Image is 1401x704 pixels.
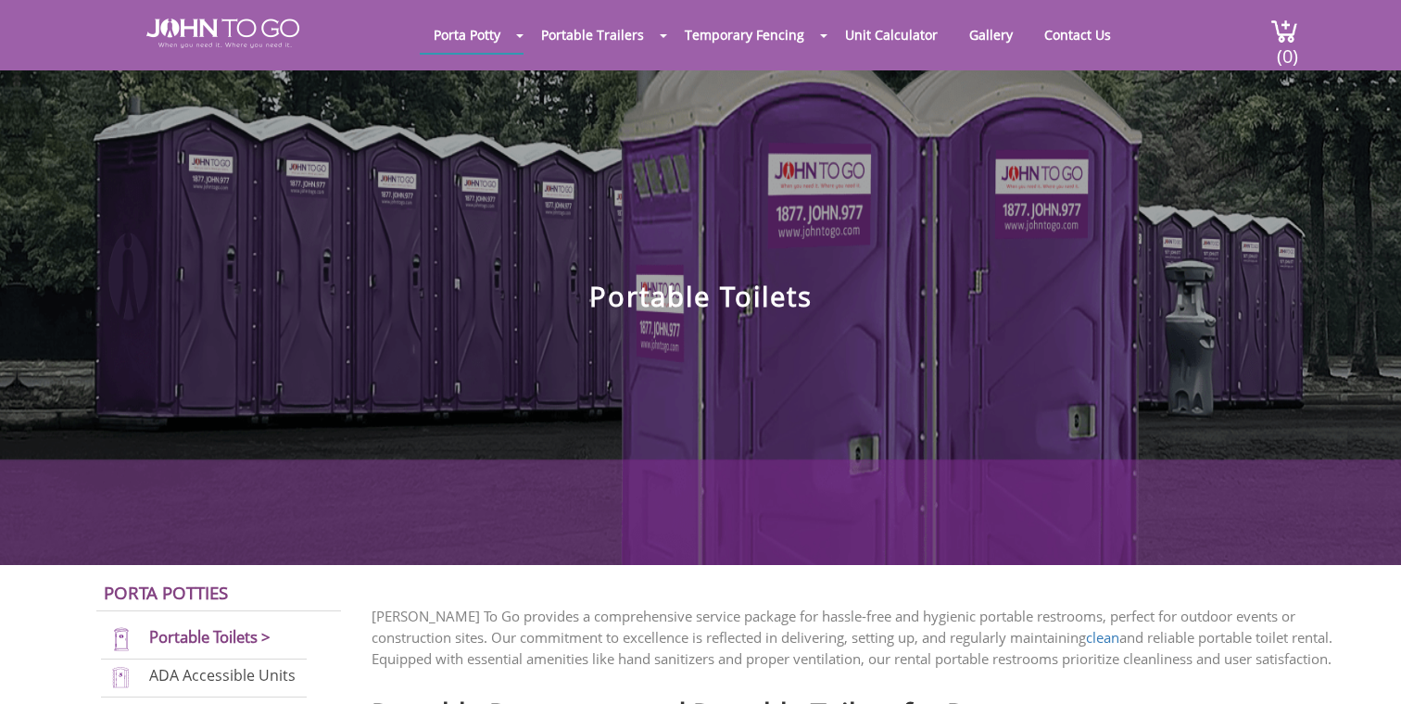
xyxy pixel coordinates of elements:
[671,17,818,53] a: Temporary Fencing
[527,17,658,53] a: Portable Trailers
[1030,17,1125,53] a: Contact Us
[149,626,271,647] a: Portable Toilets >
[146,19,299,48] img: JOHN to go
[149,665,296,685] a: ADA Accessible Units
[955,17,1027,53] a: Gallery
[101,627,141,652] img: portable-toilets-new.png
[831,17,952,53] a: Unit Calculator
[420,17,514,53] a: Porta Potty
[1327,630,1401,704] button: Live Chat
[372,606,1374,670] p: [PERSON_NAME] To Go provides a comprehensive service package for hassle-free and hygienic portabl...
[1270,19,1298,44] img: cart a
[101,665,141,690] img: ADA-units-new.png
[104,581,228,604] a: Porta Potties
[1086,628,1119,647] a: clean
[1276,29,1298,69] span: (0)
